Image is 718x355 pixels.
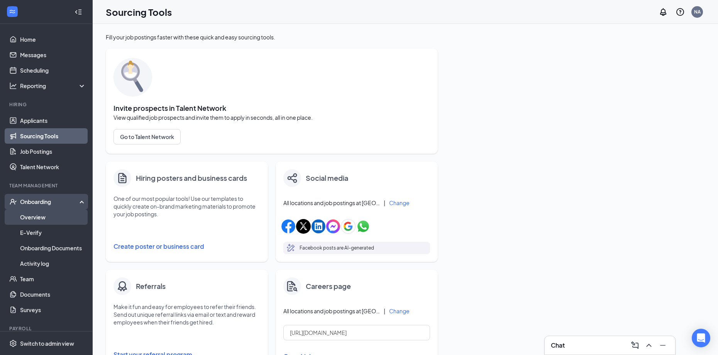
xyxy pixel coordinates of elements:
a: Messages [20,47,86,63]
svg: Notifications [659,7,668,17]
button: Change [389,308,410,314]
h1: Sourcing Tools [106,5,172,19]
a: Activity log [20,256,86,271]
h4: Careers page [306,281,351,292]
button: Minimize [657,339,669,352]
div: Team Management [9,182,85,189]
a: Team [20,271,86,287]
p: Make it fun and easy for employees to refer their friends. Send out unique referral links via ema... [113,303,260,326]
button: ChevronUp [643,339,655,352]
a: Scheduling [20,63,86,78]
svg: ChevronUp [644,341,654,350]
div: Open Intercom Messenger [692,329,710,347]
div: Switch to admin view [20,340,74,347]
img: googleIcon [341,219,356,234]
a: Overview [20,209,86,225]
a: Applicants [20,113,86,128]
p: Facebook posts are AI-generated [300,244,374,252]
svg: MagicPencil [286,243,296,253]
img: badge [116,280,129,292]
span: All locations and job postings at [GEOGRAPHIC_DATA]' [283,199,380,207]
img: whatsappIcon [356,219,370,233]
button: ComposeMessage [629,339,641,352]
img: linkedinIcon [312,219,325,233]
a: Go to Talent Network [113,129,430,144]
span: View qualified job prospects and invite them to apply in seconds, all in one place. [113,114,430,121]
svg: QuestionInfo [676,7,685,17]
a: Documents [20,287,86,302]
span: Invite prospects in Talent Network [113,104,430,112]
div: NA [694,8,701,15]
svg: Analysis [9,82,17,90]
h3: Chat [551,341,565,350]
svg: Settings [9,340,17,347]
a: Talent Network [20,159,86,175]
svg: Collapse [75,8,82,16]
p: One of our most popular tools! Use our templates to quickly create on-brand marketing materials t... [113,195,260,218]
h4: Referrals [136,281,166,292]
h4: Social media [306,173,348,183]
img: xIcon [296,219,311,234]
div: Reporting [20,82,86,90]
img: share [287,173,297,183]
h4: Hiring posters and business cards [136,173,247,183]
button: Go to Talent Network [113,129,181,144]
img: sourcing-tools [113,58,152,97]
button: Create poster or business card [113,239,260,254]
svg: ComposeMessage [630,341,640,350]
a: Surveys [20,302,86,318]
div: | [384,199,385,207]
a: Onboarding Documents [20,240,86,256]
button: Change [389,200,410,206]
a: Sourcing Tools [20,128,86,144]
div: Hiring [9,101,85,108]
a: Job Postings [20,144,86,159]
div: | [384,307,385,315]
img: facebookMessengerIcon [326,219,340,233]
img: careers [287,281,298,292]
a: E-Verify [20,225,86,240]
div: Onboarding [20,198,80,206]
div: Fill your job postings faster with these quick and easy sourcing tools. [106,33,438,41]
span: All locations and job postings at [GEOGRAPHIC_DATA]' [283,307,380,315]
svg: WorkstreamLogo [8,8,16,15]
img: facebookIcon [281,219,295,233]
svg: Minimize [658,341,667,350]
a: Home [20,32,86,47]
svg: UserCheck [9,198,17,206]
div: Payroll [9,325,85,332]
svg: Document [116,172,129,185]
